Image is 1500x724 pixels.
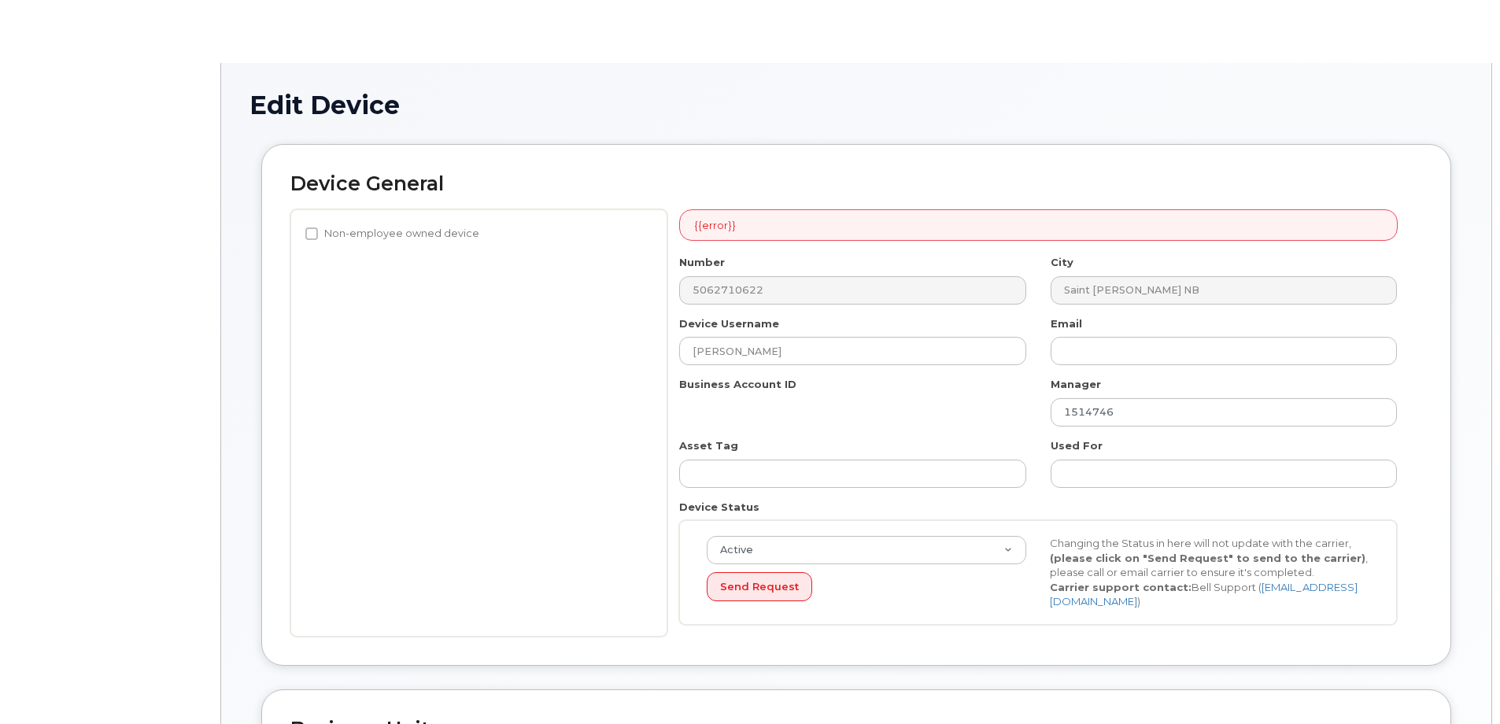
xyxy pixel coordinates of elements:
label: Manager [1051,377,1101,392]
input: Non-employee owned device [305,227,318,240]
strong: Carrier support contact: [1050,581,1192,593]
h2: Device General [290,173,1422,195]
label: Email [1051,316,1082,331]
h1: Edit Device [249,91,1463,119]
label: Device Username [679,316,779,331]
label: City [1051,255,1073,270]
div: Changing the Status in here will not update with the carrier, , please call or email carrier to e... [1038,536,1381,609]
label: Business Account ID [679,377,796,392]
label: Device Status [679,500,759,515]
button: Send Request [707,572,812,601]
strong: (please click on "Send Request" to send to the carrier) [1050,552,1365,564]
a: [EMAIL_ADDRESS][DOMAIN_NAME] [1050,581,1358,608]
label: Asset Tag [679,438,738,453]
label: Used For [1051,438,1103,453]
div: {{error}} [679,209,1398,242]
label: Number [679,255,725,270]
label: Non-employee owned device [305,224,479,243]
input: Select manager [1051,398,1397,427]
